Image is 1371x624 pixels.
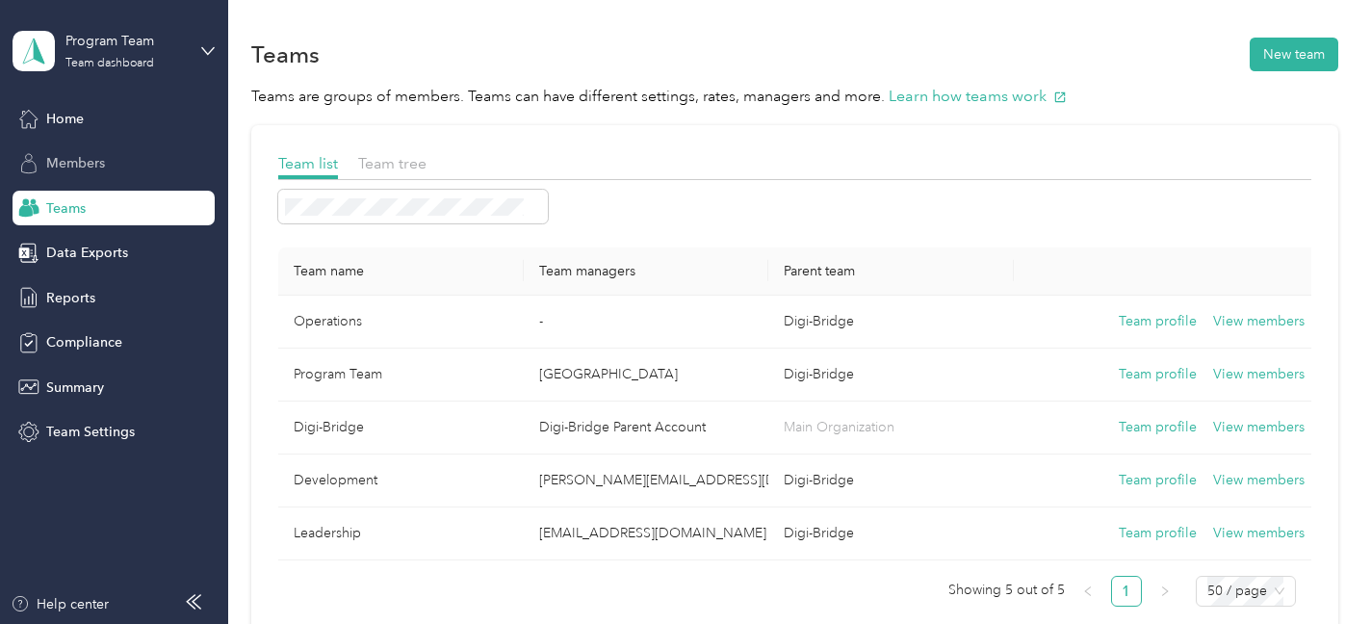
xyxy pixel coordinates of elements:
span: Team tree [358,154,427,172]
span: Teams [46,198,86,219]
th: Parent team [768,247,1014,296]
td: Program Team [278,349,524,402]
span: 50 / page [1207,577,1284,606]
button: View members [1213,523,1305,544]
p: Teams are groups of members. Teams can have different settings, rates, managers and more. [251,85,1337,109]
button: left [1073,576,1103,607]
div: Page Size [1196,576,1296,607]
button: Learn how teams work [889,85,1067,109]
h1: Teams [251,44,320,65]
span: Members [46,153,105,173]
span: Team Settings [46,422,135,442]
button: View members [1213,311,1305,332]
span: Team list [278,154,338,172]
th: Team name [278,247,524,296]
td: Digi-Bridge [278,402,524,455]
button: Team profile [1119,470,1197,491]
button: Team profile [1119,364,1197,385]
span: - [539,313,543,329]
button: Team profile [1119,417,1197,438]
span: Compliance [46,332,122,352]
button: Team profile [1119,311,1197,332]
td: Development [278,455,524,507]
td: Leadership [278,507,524,560]
td: - [524,296,769,349]
span: left [1082,585,1094,597]
th: Team managers [524,247,769,296]
button: New team [1250,38,1338,71]
span: Data Exports [46,243,128,263]
a: 1 [1112,577,1141,606]
td: Digi-Bridge [768,349,1014,402]
p: [EMAIL_ADDRESS][DOMAIN_NAME] [539,523,754,544]
td: Digi-Bridge [768,507,1014,560]
span: right [1159,585,1171,597]
li: 1 [1111,576,1142,607]
span: Summary [46,377,104,398]
span: Reports [46,288,95,308]
div: Program Team [65,31,186,51]
button: Team profile [1119,523,1197,544]
span: Home [46,109,84,129]
td: Digi-Bridge [768,455,1014,507]
li: Next Page [1150,576,1180,607]
p: [GEOGRAPHIC_DATA] [539,364,754,385]
li: Previous Page [1073,576,1103,607]
p: Digi-Bridge Parent Account [539,417,754,438]
td: Digi-Bridge [768,296,1014,349]
iframe: Everlance-gr Chat Button Frame [1263,516,1371,624]
td: Main Organization [768,402,1014,455]
button: View members [1213,417,1305,438]
p: [PERSON_NAME][EMAIL_ADDRESS][DOMAIN_NAME] [539,470,754,491]
td: Operations [278,296,524,349]
button: right [1150,576,1180,607]
span: Showing 5 out of 5 [948,576,1065,605]
button: View members [1213,364,1305,385]
div: Team dashboard [65,58,154,69]
button: View members [1213,470,1305,491]
p: Main Organization [784,417,998,438]
button: Help center [11,594,109,614]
